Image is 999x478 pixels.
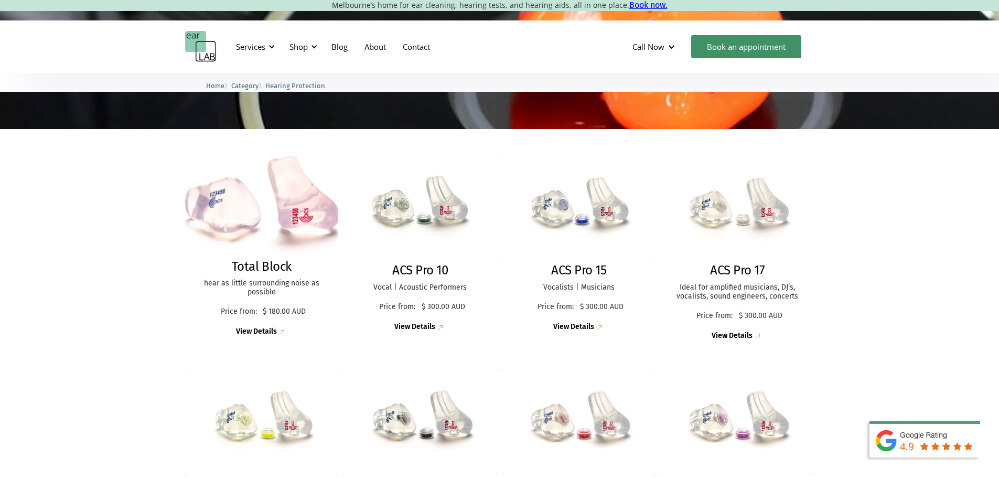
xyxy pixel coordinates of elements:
span: Home [206,82,224,90]
a: ACS Pro 17ACS Pro 17Ideal for amplified musicians, DJ’s, vocalists, sound engineers, concertsPric... [661,155,814,341]
h2: Total Block [232,259,292,274]
a: ACS Pro 15ACS Pro 15Vocalists | MusiciansPrice from:$ 300.00 AUDView Details [502,155,656,333]
div: Shop [289,41,308,52]
img: ACS Pro 10 [343,155,497,260]
a: Total BlockTotal Blockhear as little surrounding noise as possiblePrice from:$ 180.00 AUDView Det... [185,155,339,337]
div: Call Now [624,31,686,62]
p: $ 180.00 AUD [263,307,306,316]
div: View Details [394,323,435,332]
a: ACS Pro 10ACS Pro 10Vocal | Acoustic PerformersPrice from:$ 300.00 AUDView Details [343,155,497,333]
p: Vocalists | Musicians [513,283,646,292]
span: Hearing Protection [265,82,325,90]
span: Category [231,82,259,90]
div: Services [230,31,278,62]
img: ACS Pro 31 [661,368,814,473]
li: 〉 [206,80,231,91]
div: Shop [283,31,320,62]
a: Book an appointment [691,35,801,58]
a: Hearing Protection [265,80,325,90]
div: Call Now [632,41,664,52]
h2: ACS Pro 15 [551,263,606,278]
div: View Details [236,327,277,336]
div: Services [236,41,265,52]
div: View Details [553,323,594,332]
p: Ideal for amplified musicians, DJ’s, vocalists, sound engineers, concerts [671,283,804,301]
h2: ACS Pro 17 [710,263,765,278]
img: ACS Pro 20 [185,368,339,473]
p: $ 300.00 AUD [739,312,782,321]
p: Vocal | Acoustic Performers [354,283,487,292]
p: hear as little surrounding noise as possible [196,279,328,297]
img: ACS Pro 27 [502,368,656,473]
p: Price from: [534,303,577,312]
a: Home [206,80,224,90]
p: Price from: [217,307,260,316]
a: About [356,31,394,62]
p: $ 300.00 AUD [580,303,624,312]
img: Total Block [177,150,346,261]
h2: ACS Pro 10 [392,263,448,278]
a: home [185,31,217,62]
img: ACS Pro 15 [502,155,656,260]
li: 〉 [231,80,265,91]
a: Blog [323,31,356,62]
img: ACS Pro 17 [661,155,814,260]
a: Contact [394,31,438,62]
a: Category [231,80,259,90]
div: View Details [712,332,753,341]
p: $ 300.00 AUD [422,303,465,312]
p: Price from: [375,303,419,312]
p: Price from: [693,312,736,321]
img: ACS Pro 26 [343,368,497,473]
